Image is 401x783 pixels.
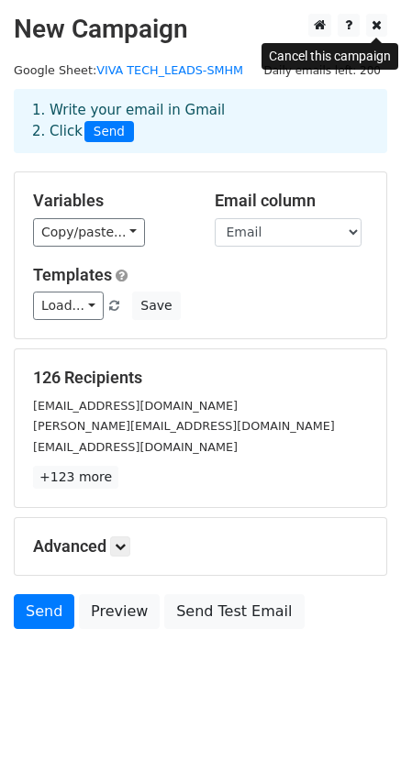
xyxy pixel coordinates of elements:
[33,191,187,211] h5: Variables
[309,695,401,783] div: 채팅 위젯
[33,368,368,388] h5: 126 Recipients
[96,63,243,77] a: VIVA TECH_LEADS-SMHM
[14,594,74,629] a: Send
[33,440,238,454] small: [EMAIL_ADDRESS][DOMAIN_NAME]
[309,695,401,783] iframe: Chat Widget
[33,292,104,320] a: Load...
[132,292,180,320] button: Save
[257,63,387,77] a: Daily emails left: 200
[262,43,398,70] div: Cancel this campaign
[14,63,243,77] small: Google Sheet:
[257,61,387,81] span: Daily emails left: 200
[33,265,112,284] a: Templates
[79,594,160,629] a: Preview
[84,121,134,143] span: Send
[33,399,238,413] small: [EMAIL_ADDRESS][DOMAIN_NAME]
[14,14,387,45] h2: New Campaign
[33,466,118,489] a: +123 more
[33,536,368,557] h5: Advanced
[33,419,335,433] small: [PERSON_NAME][EMAIL_ADDRESS][DOMAIN_NAME]
[215,191,369,211] h5: Email column
[33,218,145,247] a: Copy/paste...
[164,594,304,629] a: Send Test Email
[18,100,383,142] div: 1. Write your email in Gmail 2. Click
